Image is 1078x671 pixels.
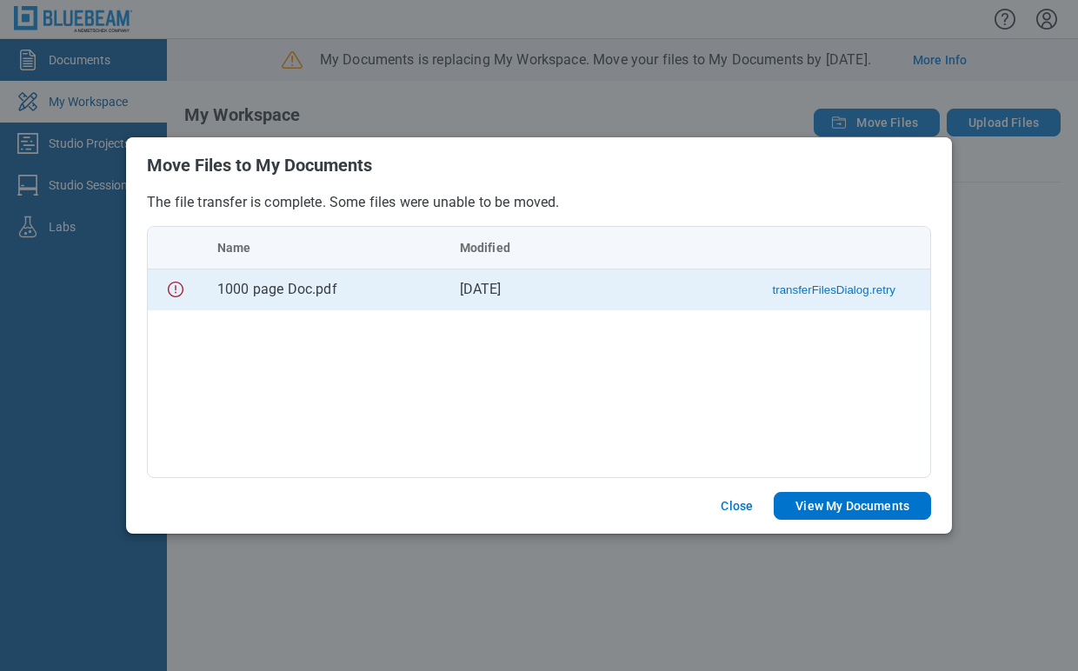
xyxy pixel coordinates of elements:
[148,227,930,310] table: bb-data-table
[773,283,895,296] button: transferFilesDialog.retry
[774,492,931,520] button: View My Documents
[700,492,774,520] button: Close
[147,193,931,212] p: The file transfer is complete. Some files were unable to be moved.
[147,156,931,175] h2: Move Files to My Documents
[217,279,432,300] div: 1000 page Doc.pdf
[446,269,689,310] td: [DATE]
